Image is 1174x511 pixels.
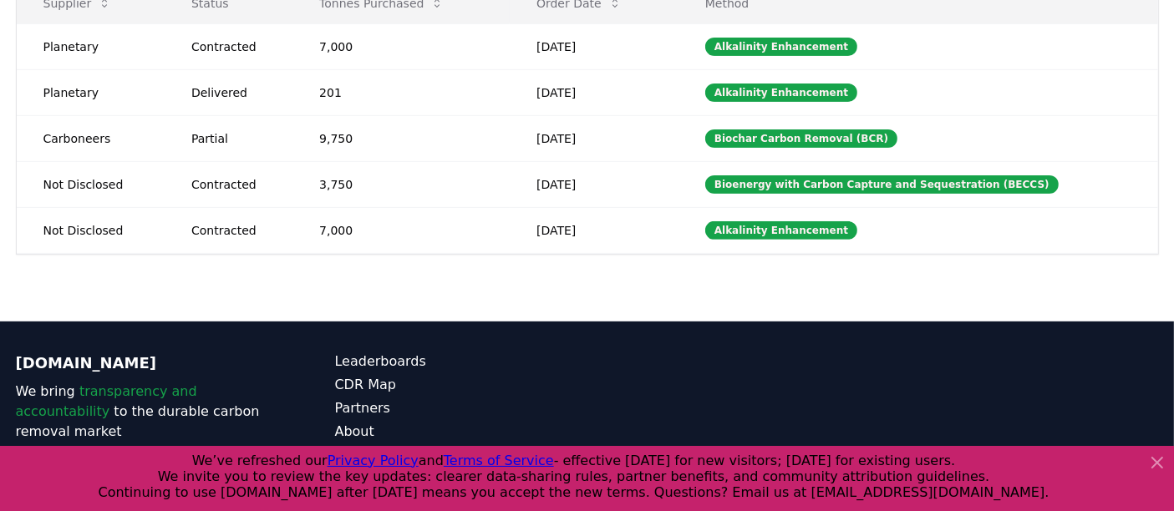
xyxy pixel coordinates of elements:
td: Planetary [17,23,165,69]
td: 7,000 [292,207,510,253]
a: CDR Map [335,375,587,395]
td: Not Disclosed [17,161,165,207]
span: transparency and accountability [16,383,197,419]
td: 201 [292,69,510,115]
div: Biochar Carbon Removal (BCR) [705,129,897,148]
td: [DATE] [510,161,678,207]
td: Carboneers [17,115,165,161]
div: Contracted [191,38,279,55]
td: 9,750 [292,115,510,161]
td: 3,750 [292,161,510,207]
td: Not Disclosed [17,207,165,253]
div: Contracted [191,176,279,193]
div: Alkalinity Enhancement [705,83,857,102]
p: [DOMAIN_NAME] [16,352,268,375]
td: [DATE] [510,69,678,115]
div: Bioenergy with Carbon Capture and Sequestration (BECCS) [705,175,1059,194]
a: Partners [335,398,587,418]
td: [DATE] [510,207,678,253]
a: About [335,422,587,442]
div: Contracted [191,222,279,239]
div: Delivered [191,84,279,101]
a: Blog [335,445,587,465]
p: We bring to the durable carbon removal market [16,382,268,442]
div: Partial [191,130,279,147]
td: 7,000 [292,23,510,69]
div: Alkalinity Enhancement [705,221,857,240]
td: [DATE] [510,23,678,69]
td: [DATE] [510,115,678,161]
td: Planetary [17,69,165,115]
div: Alkalinity Enhancement [705,38,857,56]
a: Leaderboards [335,352,587,372]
